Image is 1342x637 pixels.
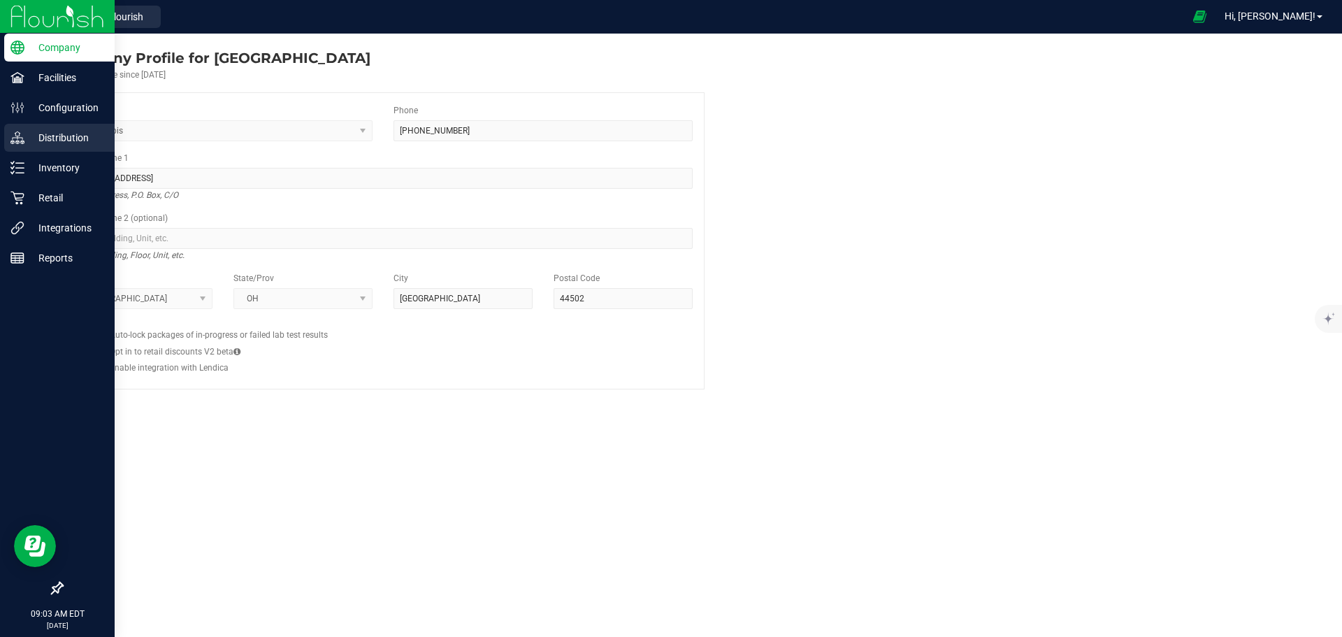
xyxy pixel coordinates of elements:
[394,120,693,141] input: (123) 456-7890
[10,131,24,145] inline-svg: Distribution
[24,129,108,146] p: Distribution
[73,247,185,264] i: Suite, Building, Floor, Unit, etc.
[6,608,108,620] p: 09:03 AM EDT
[73,228,693,249] input: Suite, Building, Unit, etc.
[233,272,274,285] label: State/Prov
[10,191,24,205] inline-svg: Retail
[73,212,168,224] label: Address Line 2 (optional)
[6,620,108,631] p: [DATE]
[110,329,328,341] label: Auto-lock packages of in-progress or failed lab test results
[14,525,56,567] iframe: Resource center
[62,69,370,81] div: Account active since [DATE]
[24,159,108,176] p: Inventory
[10,101,24,115] inline-svg: Configuration
[10,251,24,265] inline-svg: Reports
[24,220,108,236] p: Integrations
[24,250,108,266] p: Reports
[1184,3,1215,30] span: Open Ecommerce Menu
[73,320,693,329] h2: Configs
[1225,10,1315,22] span: Hi, [PERSON_NAME]!
[62,48,370,69] div: Riviera Creek
[394,272,408,285] label: City
[110,345,240,358] label: Opt in to retail discounts V2 beta
[24,39,108,56] p: Company
[10,41,24,55] inline-svg: Company
[554,272,600,285] label: Postal Code
[110,362,229,374] label: Enable integration with Lendica
[394,288,533,309] input: City
[394,104,418,117] label: Phone
[554,288,693,309] input: Postal Code
[73,187,178,203] i: Street address, P.O. Box, C/O
[24,99,108,116] p: Configuration
[24,69,108,86] p: Facilities
[24,189,108,206] p: Retail
[73,168,693,189] input: Address
[10,71,24,85] inline-svg: Facilities
[10,221,24,235] inline-svg: Integrations
[10,161,24,175] inline-svg: Inventory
